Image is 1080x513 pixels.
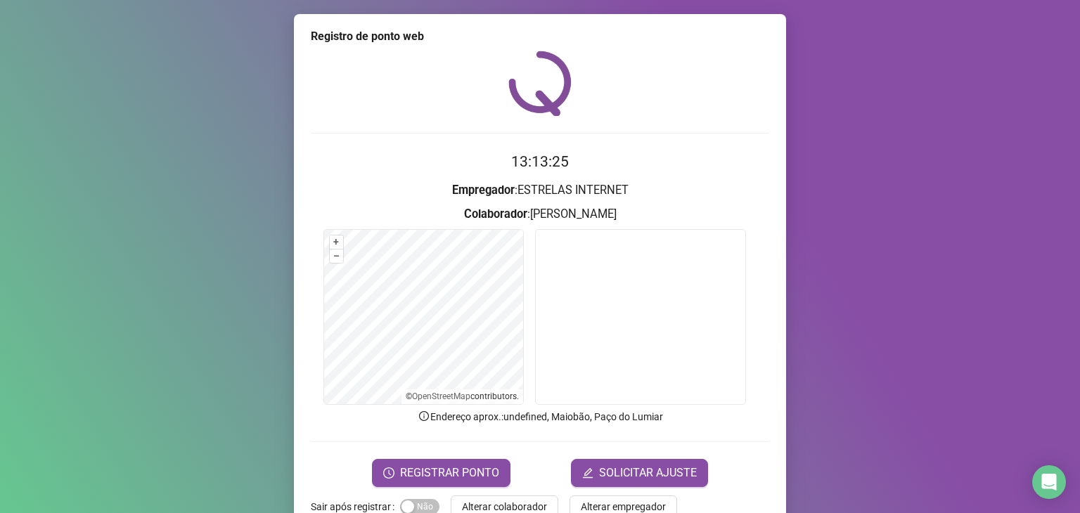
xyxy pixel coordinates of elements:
button: – [330,249,343,263]
span: info-circle [418,410,430,422]
button: + [330,235,343,249]
img: QRPoint [508,51,572,116]
button: editSOLICITAR AJUSTE [571,459,708,487]
p: Endereço aprox. : undefined, Maiobão, Paço do Lumiar [311,409,769,424]
h3: : [PERSON_NAME] [311,205,769,223]
li: © contributors. [406,391,519,401]
button: REGISTRAR PONTO [372,459,510,487]
div: Registro de ponto web [311,28,769,45]
a: OpenStreetMap [412,391,470,401]
h3: : ESTRELAS INTERNET [311,181,769,200]
div: Open Intercom Messenger [1032,465,1066,499]
strong: Empregador [452,183,515,197]
span: clock-circle [383,467,394,479]
strong: Colaborador [464,207,527,221]
time: 13:13:25 [511,153,569,170]
span: REGISTRAR PONTO [400,465,499,481]
span: edit [582,467,593,479]
span: SOLICITAR AJUSTE [599,465,697,481]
